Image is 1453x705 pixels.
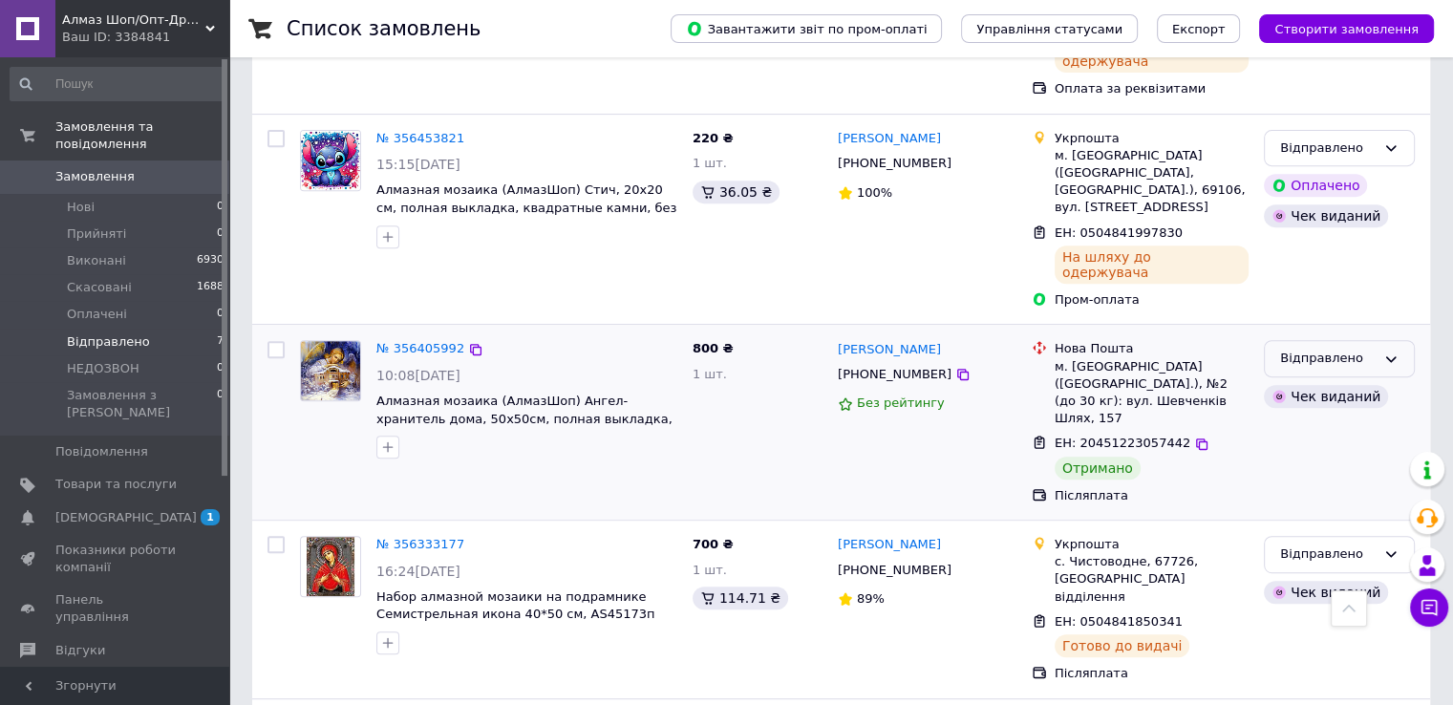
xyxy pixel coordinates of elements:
[376,131,464,145] a: № 356453821
[671,14,942,43] button: Завантажити звіт по пром-оплаті
[693,367,727,381] span: 1 шт.
[1055,340,1249,357] div: Нова Пошта
[1240,21,1434,35] a: Створити замовлення
[1055,80,1249,97] div: Оплата за реквізитами
[857,591,885,606] span: 89%
[376,341,464,355] a: № 356405992
[838,536,941,554] a: [PERSON_NAME]
[217,306,224,323] span: 0
[1259,14,1434,43] button: Створити замовлення
[197,252,224,269] span: 6930
[376,157,460,172] span: 15:15[DATE]
[1410,588,1448,627] button: Чат з покупцем
[67,333,150,351] span: Відправлено
[55,642,105,659] span: Відгуки
[1280,349,1376,369] div: Відправлено
[55,591,177,626] span: Панель управління
[300,340,361,401] a: Фото товару
[857,185,892,200] span: 100%
[857,395,945,410] span: Без рейтингу
[1264,385,1388,408] div: Чек виданий
[67,306,127,323] span: Оплачені
[838,130,941,148] a: [PERSON_NAME]
[55,118,229,153] span: Замовлення та повідомлення
[376,537,464,551] a: № 356333177
[287,17,481,40] h1: Список замовлень
[301,131,360,190] img: Фото товару
[693,131,734,145] span: 220 ₴
[67,199,95,216] span: Нові
[376,564,460,579] span: 16:24[DATE]
[1274,22,1419,36] span: Створити замовлення
[376,394,673,443] a: Алмазная мозаика (АлмазШоп) Ангел-хранитель дома, 50х50см, полная выкладка, квадратные камни, без...
[1280,545,1376,565] div: Відправлено
[1055,553,1249,606] div: с. Чистоводне, 67726, [GEOGRAPHIC_DATA] відділення
[67,225,126,243] span: Прийняті
[834,558,955,583] div: [PHONE_NUMBER]
[197,279,224,296] span: 1688
[1264,581,1388,604] div: Чек виданий
[55,476,177,493] span: Товари та послуги
[1055,536,1249,553] div: Укрпошта
[1264,174,1367,197] div: Оплачено
[1055,130,1249,147] div: Укрпошта
[686,20,927,37] span: Завантажити звіт по пром-оплаті
[1055,246,1249,284] div: На шляху до одержувача
[300,536,361,597] a: Фото товару
[55,542,177,576] span: Показники роботи компанії
[55,443,148,460] span: Повідомлення
[217,333,224,351] span: 7
[961,14,1138,43] button: Управління статусами
[693,537,734,551] span: 700 ₴
[67,360,139,377] span: НЕДОЗВОН
[1055,457,1141,480] div: Отримано
[693,563,727,577] span: 1 шт.
[834,151,955,176] div: [PHONE_NUMBER]
[55,168,135,185] span: Замовлення
[1055,665,1249,682] div: Післяплата
[10,67,225,101] input: Пошук
[217,360,224,377] span: 0
[1055,225,1183,240] span: ЕН: 0504841997830
[693,587,788,609] div: 114.71 ₴
[1280,139,1376,159] div: Відправлено
[838,341,941,359] a: [PERSON_NAME]
[300,130,361,191] a: Фото товару
[1055,614,1183,629] span: ЕН: 0504841850341
[1172,22,1226,36] span: Експорт
[217,387,224,421] span: 0
[976,22,1122,36] span: Управління статусами
[1055,147,1249,217] div: м. [GEOGRAPHIC_DATA] ([GEOGRAPHIC_DATA], [GEOGRAPHIC_DATA].), 69106, вул. [STREET_ADDRESS]
[301,341,360,400] img: Фото товару
[1055,436,1190,450] span: ЕН: 20451223057442
[62,11,205,29] span: Алмаз Шоп/Опт-Дропшипінг- Роздріб
[693,181,780,203] div: 36.05 ₴
[307,537,354,596] img: Фото товару
[62,29,229,46] div: Ваш ID: 3384841
[67,252,126,269] span: Виконані
[1055,634,1190,657] div: Готово до видачі
[217,225,224,243] span: 0
[693,156,727,170] span: 1 шт.
[376,589,654,622] a: Набор алмазной мозаики на подрамнике Семистрельная икона 40*50 см, AS45173п
[67,387,217,421] span: Замовлення з [PERSON_NAME]
[55,509,197,526] span: [DEMOGRAPHIC_DATA]
[376,368,460,383] span: 10:08[DATE]
[201,509,220,525] span: 1
[693,341,734,355] span: 800 ₴
[1055,291,1249,309] div: Пром-оплата
[376,182,676,232] a: Алмазная мозаика (АлмазШоп) Стич, 20х20 см, полная выкладка, квадратные камни, без подрамника
[67,279,132,296] span: Скасовані
[1055,487,1249,504] div: Післяплата
[834,362,955,387] div: [PHONE_NUMBER]
[1055,358,1249,428] div: м. [GEOGRAPHIC_DATA] ([GEOGRAPHIC_DATA].), №2 (до 30 кг): вул. Шевченків Шлях, 157
[1264,204,1388,227] div: Чек виданий
[217,199,224,216] span: 0
[1157,14,1241,43] button: Експорт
